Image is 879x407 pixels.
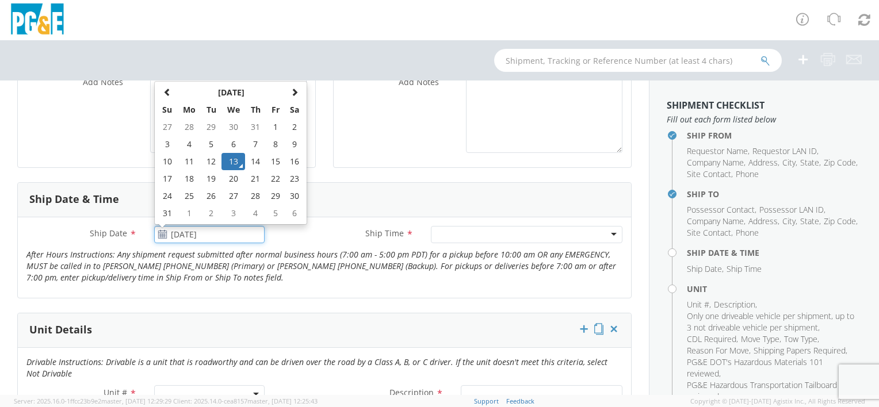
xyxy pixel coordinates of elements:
[687,333,736,344] span: CDL Required
[687,379,859,402] li: ,
[157,170,177,187] td: 17
[752,145,819,157] li: ,
[687,157,744,168] span: Company Name
[266,118,285,136] td: 1
[782,216,796,226] span: City
[245,118,265,136] td: 31
[687,168,733,180] li: ,
[221,205,246,222] td: 3
[714,299,757,310] li: ,
[714,299,755,310] span: Description
[157,101,177,118] th: Su
[266,205,285,222] td: 5
[266,153,285,170] td: 15
[90,228,127,239] span: Ship Date
[736,168,759,179] span: Phone
[748,216,778,226] span: Address
[157,136,177,153] td: 3
[748,157,778,168] span: Address
[687,263,724,275] li: ,
[285,205,304,222] td: 6
[157,153,177,170] td: 10
[824,157,856,168] span: Zip Code
[687,131,862,140] h4: Ship From
[245,136,265,153] td: 7
[245,153,265,170] td: 14
[104,387,127,398] span: Unit #
[201,187,221,205] td: 26
[29,324,92,336] h3: Unit Details
[177,136,201,153] td: 4
[824,157,858,168] li: ,
[800,216,819,226] span: State
[687,299,711,310] li: ,
[687,204,755,215] span: Possessor Contact
[667,114,862,125] span: Fill out each form listed below
[824,216,856,226] span: Zip Code
[687,310,854,333] span: Only one driveable vehicle per shipment, up to 3 not driveable vehicle per shipment
[759,204,824,215] span: Possessor LAN ID
[365,228,404,239] span: Ship Time
[26,356,607,379] i: Drivable Instructions: Drivable is a unit that is roadworthy and can be driven over the road by a...
[221,118,246,136] td: 30
[245,187,265,205] td: 28
[177,101,201,118] th: Mo
[285,170,304,187] td: 23
[173,397,318,405] span: Client: 2025.14.0-cea8157
[247,397,318,405] span: master, [DATE] 12:25:43
[741,333,781,345] li: ,
[754,345,846,356] span: Shipping Papers Required
[687,168,731,179] span: Site Contact
[748,216,779,227] li: ,
[201,118,221,136] td: 29
[687,248,862,257] h4: Ship Date & Time
[221,170,246,187] td: 20
[29,194,119,205] h3: Ship Date & Time
[83,76,123,87] span: Add Notes
[177,170,201,187] td: 18
[752,145,817,156] span: Requestor LAN ID
[266,101,285,118] th: Fr
[201,153,221,170] td: 12
[221,136,246,153] td: 6
[177,205,201,222] td: 1
[266,136,285,153] td: 8
[687,227,731,238] span: Site Contact
[667,99,765,112] strong: Shipment Checklist
[784,333,817,344] span: Tow Type
[800,157,821,168] li: ,
[690,397,865,406] span: Copyright © [DATE]-[DATE] Agistix Inc., All Rights Reserved
[824,216,858,227] li: ,
[687,379,837,402] span: PG&E Hazardous Transportation Tailboard reviewed
[494,49,782,72] input: Shipment, Tracking or Reference Number (at least 4 chars)
[163,88,171,96] span: Previous Month
[9,3,66,37] img: pge-logo-06675f144f4cfa6a6814.png
[285,136,304,153] td: 9
[687,356,859,379] li: ,
[177,153,201,170] td: 11
[221,187,246,205] td: 27
[687,310,859,333] li: ,
[687,285,862,293] h4: Unit
[727,263,762,274] span: Ship Time
[687,204,756,216] li: ,
[800,157,819,168] span: State
[245,170,265,187] td: 21
[266,187,285,205] td: 29
[782,157,796,168] span: City
[741,333,779,344] span: Move Type
[285,118,304,136] td: 2
[177,84,285,101] th: Select Month
[687,216,746,227] li: ,
[687,145,748,156] span: Requestor Name
[687,190,862,198] h4: Ship To
[157,187,177,205] td: 24
[177,187,201,205] td: 25
[177,118,201,136] td: 28
[389,387,434,398] span: Description
[14,397,171,405] span: Server: 2025.16.0-1ffcc23b9e2
[748,157,779,168] li: ,
[736,227,759,238] span: Phone
[782,157,797,168] li: ,
[474,397,499,405] a: Support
